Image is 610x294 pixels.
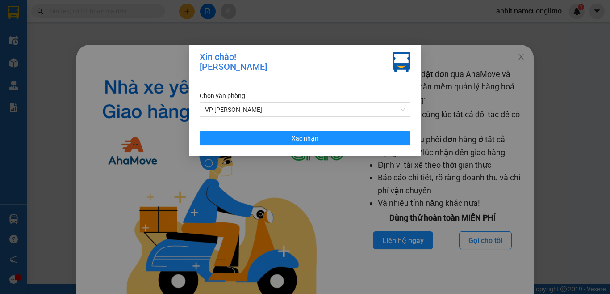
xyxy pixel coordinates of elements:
[205,103,405,116] span: VP Lâm Thao
[200,131,410,145] button: Xác nhận
[200,52,267,72] div: Xin chào! [PERSON_NAME]
[200,91,410,101] div: Chọn văn phòng
[393,52,410,72] img: vxr-icon
[292,133,318,143] span: Xác nhận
